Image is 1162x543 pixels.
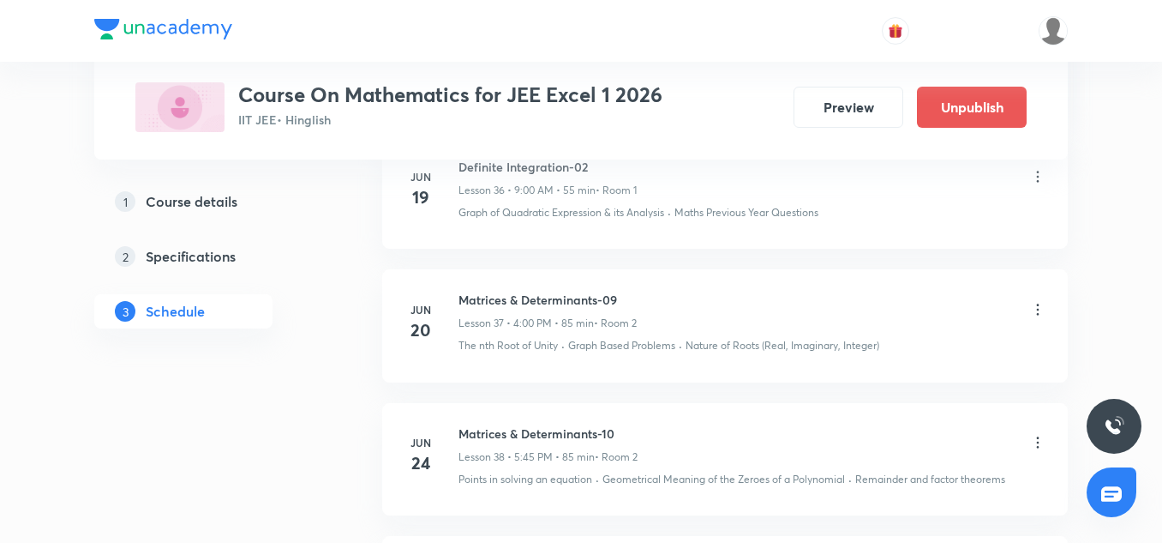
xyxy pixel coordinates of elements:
p: Points in solving an equation [458,472,592,487]
h6: Jun [404,302,438,317]
h3: Course On Mathematics for JEE Excel 1 2026 [238,82,662,107]
h4: 24 [404,450,438,476]
div: · [668,205,671,220]
a: 1Course details [94,184,327,219]
p: Graph Based Problems [568,338,675,353]
button: Unpublish [917,87,1027,128]
p: • Room 2 [594,316,637,331]
img: ttu [1104,416,1124,437]
h5: Specifications [146,246,236,267]
div: · [848,472,852,487]
p: 3 [115,301,135,322]
div: · [596,472,599,487]
p: 1 [115,191,135,212]
p: Remainder and factor theorems [855,472,1005,487]
p: Geometrical Meaning of the Zeroes of a Polynomial [602,472,845,487]
p: Lesson 38 • 5:45 PM • 85 min [458,449,595,465]
h6: Definite Integration-02 [458,158,637,176]
h6: Matrices & Determinants-09 [458,291,637,309]
img: Arpit Srivastava [1039,16,1068,45]
h5: Schedule [146,301,205,322]
h4: 20 [404,317,438,343]
p: • Room 1 [596,183,637,198]
a: Company Logo [94,19,232,44]
button: avatar [882,17,909,45]
h4: 19 [404,184,438,210]
p: IIT JEE • Hinglish [238,111,662,129]
p: • Room 2 [595,449,638,465]
div: · [679,338,682,353]
p: Lesson 37 • 4:00 PM • 85 min [458,316,594,331]
h6: Jun [404,435,438,450]
h5: Course details [146,191,237,212]
p: Lesson 36 • 9:00 AM • 55 min [458,183,596,198]
h6: Matrices & Determinants-10 [458,425,638,443]
img: 2CD8878E-BBA7-42A4-8BA1-F09794ED2D4E_plus.png [135,82,225,132]
button: Preview [794,87,903,128]
div: · [561,338,565,353]
img: Company Logo [94,19,232,39]
h6: Jun [404,169,438,184]
p: Nature of Roots (Real, Imaginary, Integer) [686,338,879,353]
p: 2 [115,246,135,267]
a: 2Specifications [94,239,327,274]
p: Maths Previous Year Questions [674,205,818,220]
p: The nth Root of Unity [458,338,558,353]
img: avatar [888,23,903,39]
p: Graph of Quadratic Expression & its Analysis [458,205,664,220]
